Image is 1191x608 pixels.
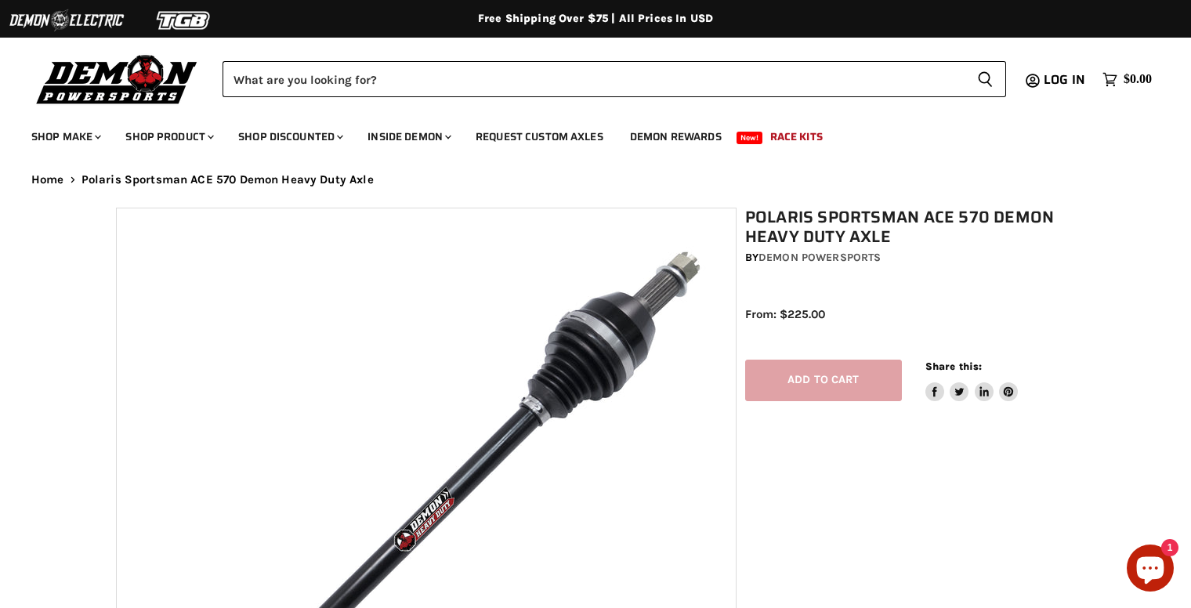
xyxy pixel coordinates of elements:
[1095,68,1160,91] a: $0.00
[1122,545,1178,595] inbox-online-store-chat: Shopify online store chat
[1044,70,1085,89] span: Log in
[223,61,1006,97] form: Product
[31,51,203,107] img: Demon Powersports
[925,360,982,372] span: Share this:
[1124,72,1152,87] span: $0.00
[464,121,615,153] a: Request Custom Axles
[758,121,834,153] a: Race Kits
[223,61,965,97] input: Search
[737,132,763,144] span: New!
[31,173,64,186] a: Home
[8,5,125,35] img: Demon Electric Logo 2
[618,121,733,153] a: Demon Rewards
[745,208,1084,247] h1: Polaris Sportsman ACE 570 Demon Heavy Duty Axle
[745,307,825,321] span: From: $225.00
[356,121,461,153] a: Inside Demon
[81,173,374,186] span: Polaris Sportsman ACE 570 Demon Heavy Duty Axle
[226,121,353,153] a: Shop Discounted
[745,249,1084,266] div: by
[965,61,1006,97] button: Search
[114,121,223,153] a: Shop Product
[925,360,1019,401] aside: Share this:
[20,114,1148,153] ul: Main menu
[758,251,881,264] a: Demon Powersports
[125,5,243,35] img: TGB Logo 2
[20,121,110,153] a: Shop Make
[1037,73,1095,87] a: Log in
